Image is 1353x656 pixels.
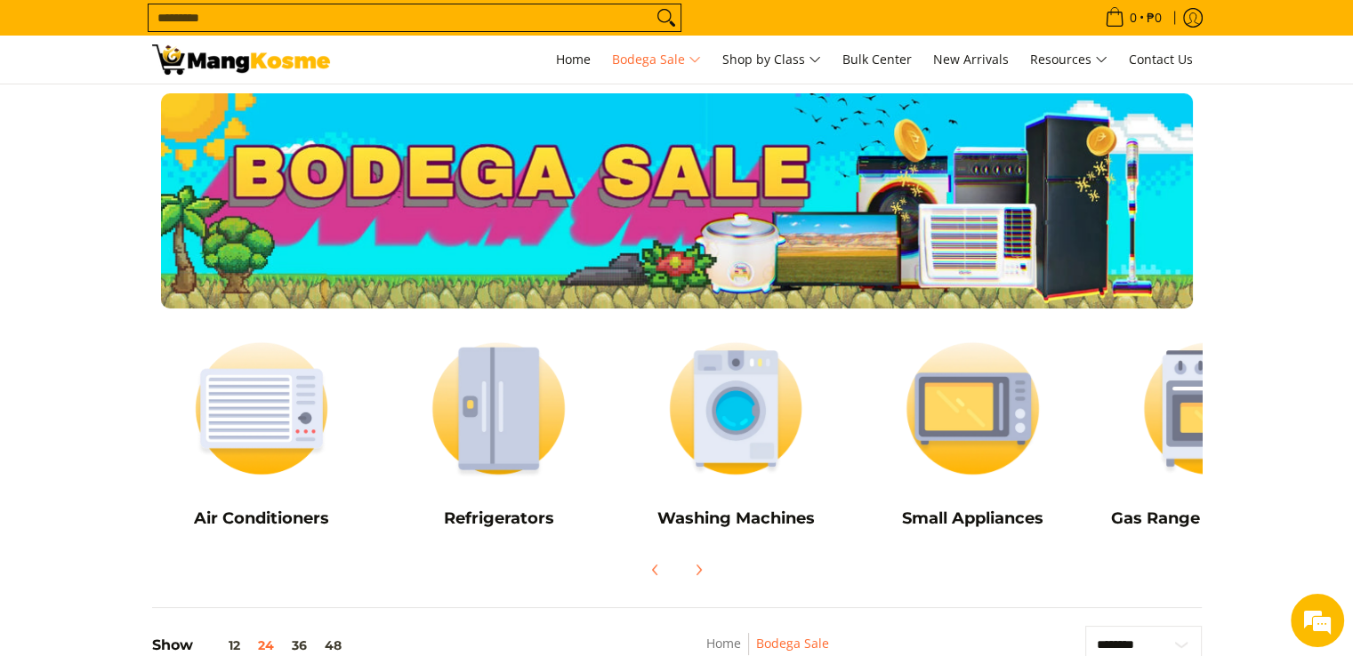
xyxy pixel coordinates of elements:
[193,638,249,652] button: 12
[863,508,1083,529] h5: Small Appliances
[283,638,316,652] button: 36
[152,326,372,491] img: Air Conditioners
[636,550,675,589] button: Previous
[722,49,821,71] span: Shop by Class
[756,635,829,652] a: Bodega Sale
[152,636,350,654] h5: Show
[389,326,608,541] a: Refrigerators Refrigerators
[1129,51,1193,68] span: Contact Us
[1100,326,1320,491] img: Cookers
[612,49,701,71] span: Bodega Sale
[1030,49,1107,71] span: Resources
[713,36,830,84] a: Shop by Class
[842,51,912,68] span: Bulk Center
[556,51,591,68] span: Home
[249,638,283,652] button: 24
[1127,12,1140,24] span: 0
[389,326,608,491] img: Refrigerators
[152,508,372,529] h5: Air Conditioners
[924,36,1018,84] a: New Arrivals
[706,635,741,652] a: Home
[547,36,600,84] a: Home
[863,326,1083,541] a: Small Appliances Small Appliances
[1144,12,1164,24] span: ₱0
[863,326,1083,491] img: Small Appliances
[626,326,846,491] img: Washing Machines
[1021,36,1116,84] a: Resources
[1100,326,1320,541] a: Cookers Gas Range and Cookers
[933,51,1009,68] span: New Arrivals
[316,638,350,652] button: 48
[152,326,372,541] a: Air Conditioners Air Conditioners
[834,36,921,84] a: Bulk Center
[1099,8,1167,28] span: •
[389,508,608,529] h5: Refrigerators
[652,4,681,31] button: Search
[626,326,846,541] a: Washing Machines Washing Machines
[348,36,1202,84] nav: Main Menu
[603,36,710,84] a: Bodega Sale
[679,550,718,589] button: Next
[1100,508,1320,529] h5: Gas Range and Cookers
[1120,36,1202,84] a: Contact Us
[626,508,846,529] h5: Washing Machines
[152,44,330,75] img: Bodega Sale l Mang Kosme: Cost-Efficient &amp; Quality Home Appliances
